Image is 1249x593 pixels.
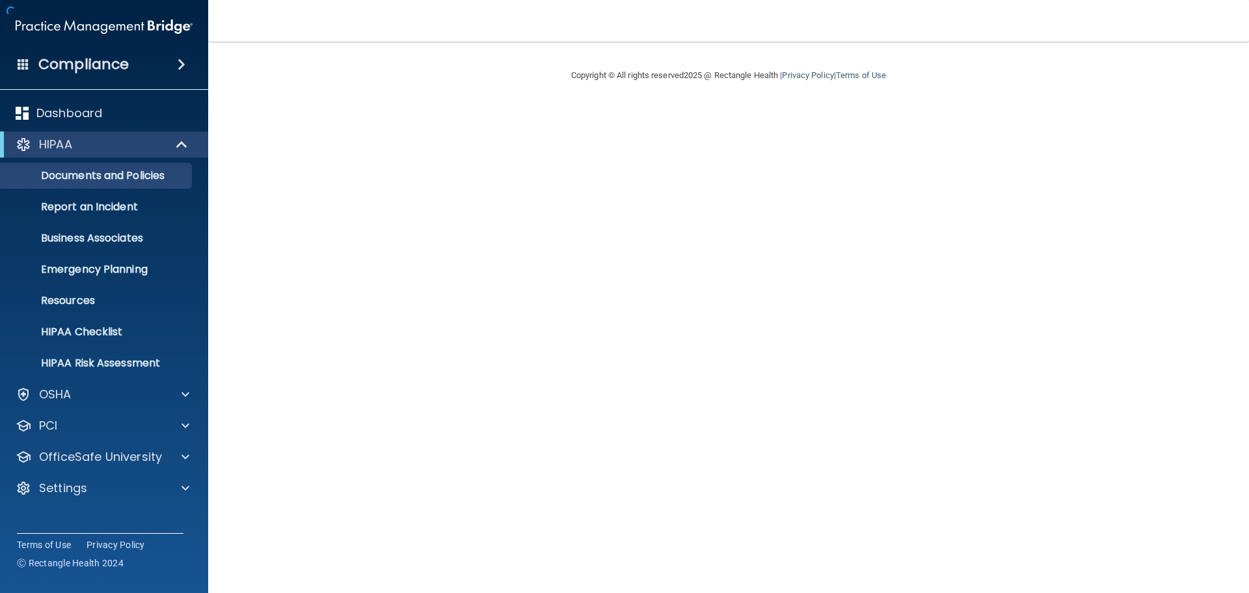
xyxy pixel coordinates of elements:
[8,200,186,214] p: Report an Incident
[16,137,189,152] a: HIPAA
[16,418,189,434] a: PCI
[16,105,189,121] a: Dashboard
[8,325,186,338] p: HIPAA Checklist
[39,387,72,402] p: OSHA
[782,70,833,80] a: Privacy Policy
[16,387,189,402] a: OSHA
[87,538,145,551] a: Privacy Policy
[8,232,186,245] p: Business Associates
[16,14,193,40] img: PMB logo
[8,357,186,370] p: HIPAA Risk Assessment
[8,294,186,307] p: Resources
[39,418,57,434] p: PCI
[39,480,87,496] p: Settings
[8,263,186,276] p: Emergency Planning
[16,107,29,120] img: dashboard.aa5b2476.svg
[38,55,129,74] h4: Compliance
[17,557,124,570] span: Ⓒ Rectangle Health 2024
[836,70,886,80] a: Terms of Use
[16,480,189,496] a: Settings
[17,538,71,551] a: Terms of Use
[39,137,72,152] p: HIPAA
[16,449,189,465] a: OfficeSafe University
[8,169,186,182] p: Documents and Policies
[39,449,162,465] p: OfficeSafe University
[491,55,966,96] div: Copyright © All rights reserved 2025 @ Rectangle Health | |
[36,105,102,121] p: Dashboard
